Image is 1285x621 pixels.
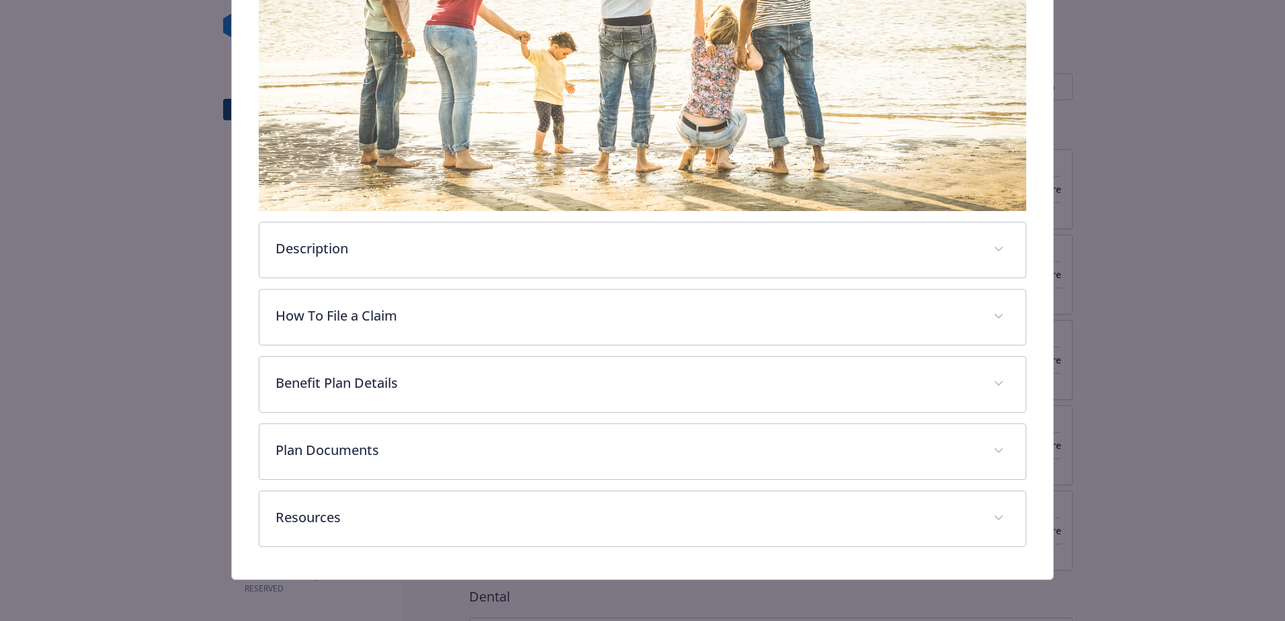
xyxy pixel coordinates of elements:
div: Plan Documents [259,424,1026,479]
p: Plan Documents [276,440,977,460]
p: Benefit Plan Details [276,373,977,393]
p: How To File a Claim [276,306,977,326]
div: How To File a Claim [259,290,1026,345]
div: Benefit Plan Details [259,357,1026,412]
p: Resources [276,507,977,528]
div: Resources [259,491,1026,546]
div: Description [259,222,1026,278]
p: Description [276,239,977,259]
